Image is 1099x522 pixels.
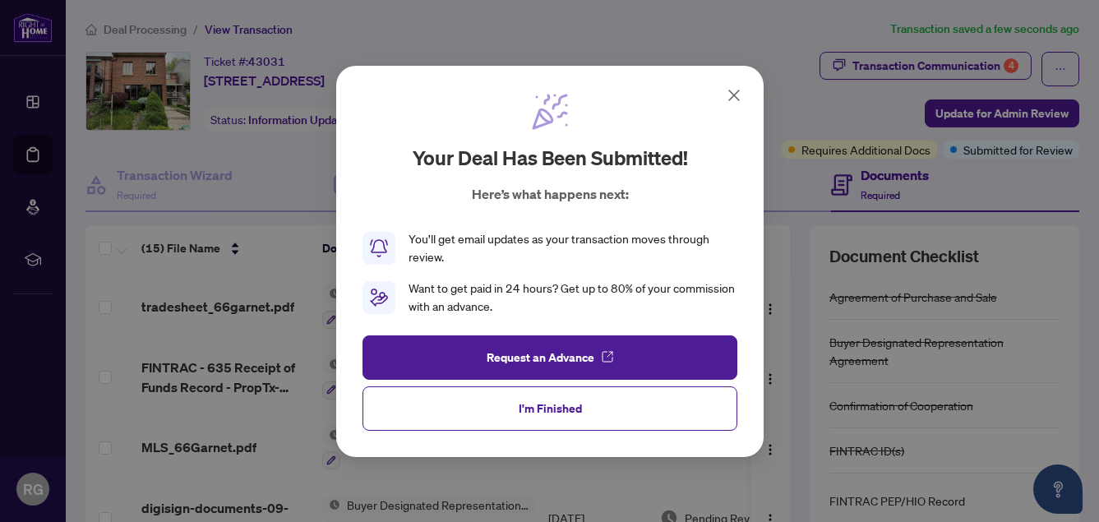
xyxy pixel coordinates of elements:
div: You’ll get email updates as your transaction moves through review. [409,230,737,266]
h2: Your deal has been submitted! [412,145,687,171]
p: Here’s what happens next: [471,184,628,204]
button: I'm Finished [362,386,737,430]
div: Want to get paid in 24 hours? Get up to 80% of your commission with an advance. [409,279,737,316]
button: Request an Advance [362,335,737,379]
span: Request an Advance [486,344,593,370]
span: I'm Finished [518,395,581,421]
